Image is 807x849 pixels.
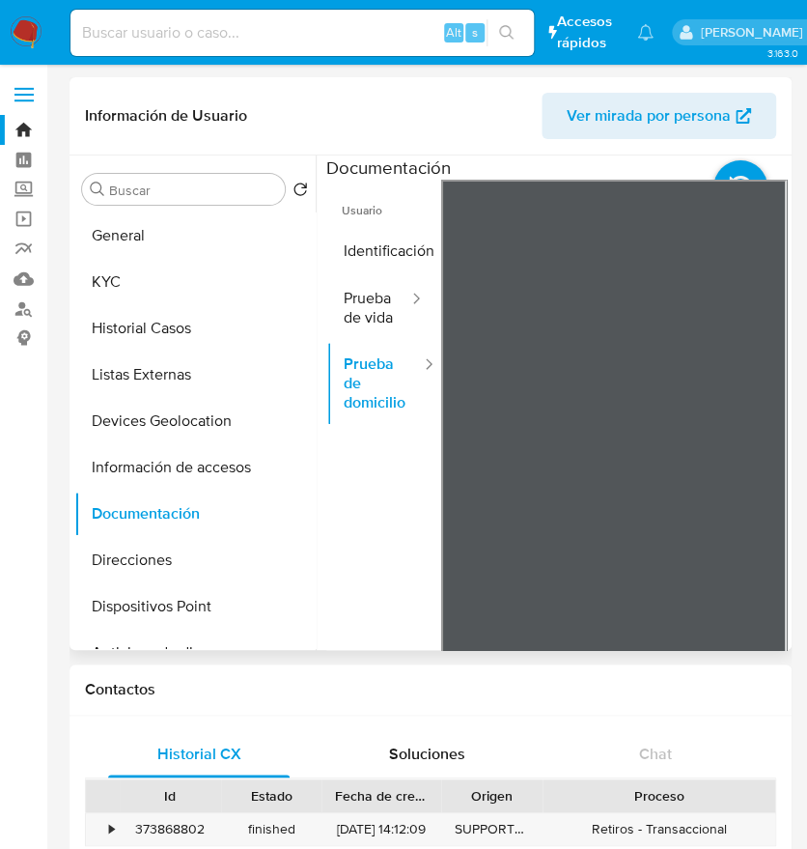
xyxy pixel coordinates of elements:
h1: Contactos [85,680,776,699]
span: Accesos rápidos [557,12,619,52]
div: Proceso [556,786,762,806]
span: Alt [446,23,461,42]
div: Fecha de creación [335,786,428,806]
div: Origen [455,786,529,806]
button: Historial Casos [74,305,316,352]
button: Documentación [74,491,316,537]
button: Buscar [90,182,105,197]
div: SUPPORT_WIDGET_MP_MOBILE [441,813,543,845]
span: Historial CX [157,743,241,765]
button: Listas Externas [74,352,316,398]
span: Ver mirada por persona [567,93,731,139]
button: Ver mirada por persona [542,93,776,139]
button: Direcciones [74,537,316,583]
button: Información de accesos [74,444,316,491]
span: s [472,23,478,42]
button: search-icon [487,19,526,46]
div: • [109,820,114,838]
button: General [74,212,316,259]
button: Devices Geolocation [74,398,316,444]
button: Dispositivos Point [74,583,316,630]
button: KYC [74,259,316,305]
button: Anticipos de dinero [74,630,316,676]
button: Volver al orden por defecto [292,182,308,203]
div: Id [133,786,208,806]
span: Chat [639,743,672,765]
div: Retiros - Transaccional [543,813,775,845]
div: [DATE] 14:12:09 [321,813,441,845]
h1: Información de Usuario [85,106,247,126]
div: Estado [235,786,309,806]
a: Notificaciones [637,24,654,41]
div: 373868802 [120,813,221,845]
div: finished [221,813,322,845]
input: Buscar [109,182,277,199]
input: Buscar usuario o caso... [70,20,534,45]
span: Soluciones [389,743,465,765]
